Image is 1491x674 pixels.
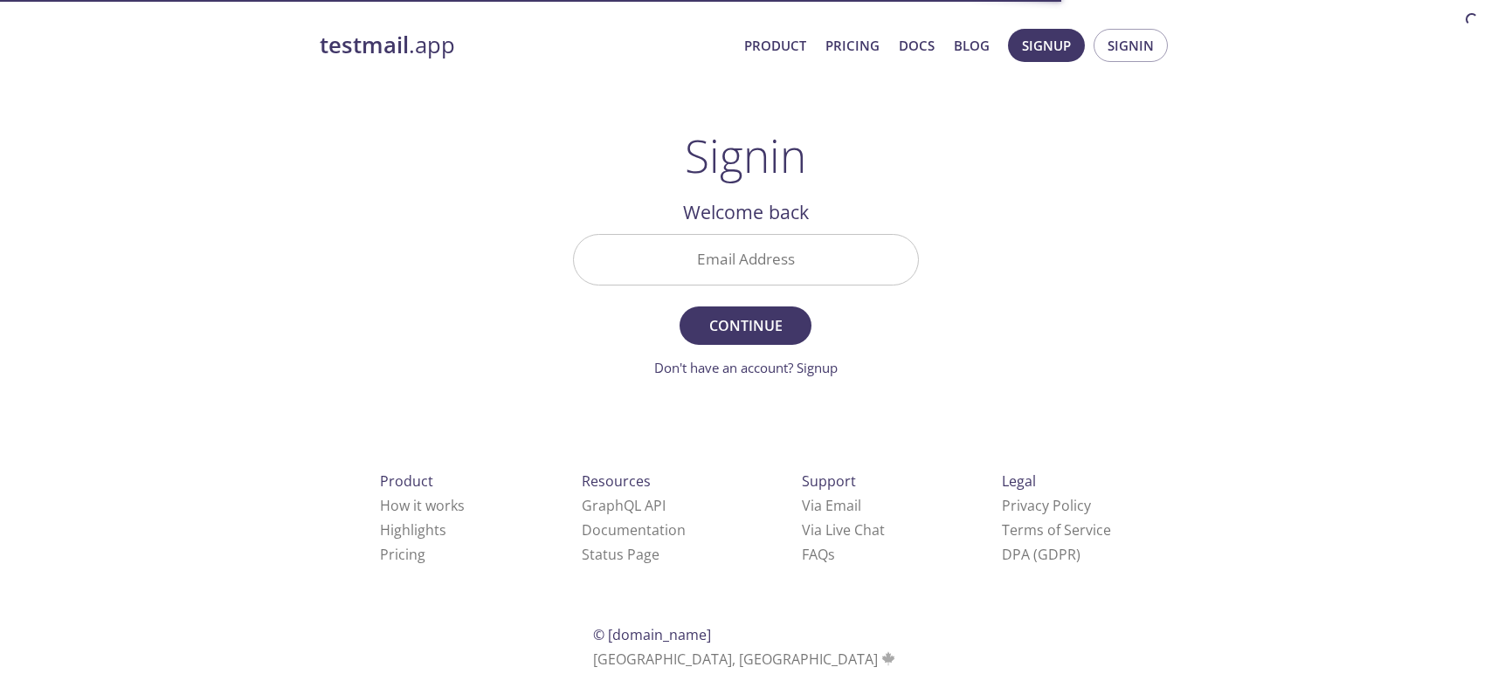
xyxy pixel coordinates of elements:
[828,545,835,564] span: s
[899,34,935,57] a: Docs
[380,545,425,564] a: Pricing
[699,313,791,338] span: Continue
[380,520,446,540] a: Highlights
[680,306,811,345] button: Continue
[685,129,806,182] h1: Signin
[1002,545,1080,564] a: DPA (GDPR)
[582,545,659,564] a: Status Page
[954,34,990,57] a: Blog
[573,197,919,227] h2: Welcome back
[380,496,465,515] a: How it works
[802,471,856,491] span: Support
[1094,29,1168,62] button: Signin
[380,471,433,491] span: Product
[593,625,711,644] span: © [DOMAIN_NAME]
[744,34,806,57] a: Product
[1002,520,1111,540] a: Terms of Service
[1002,471,1036,491] span: Legal
[1008,29,1085,62] button: Signup
[582,471,651,491] span: Resources
[802,496,861,515] a: Via Email
[1022,34,1071,57] span: Signup
[1002,496,1091,515] a: Privacy Policy
[802,520,885,540] a: Via Live Chat
[320,30,409,60] strong: testmail
[654,359,838,376] a: Don't have an account? Signup
[320,31,730,60] a: testmail.app
[825,34,880,57] a: Pricing
[593,650,898,669] span: [GEOGRAPHIC_DATA], [GEOGRAPHIC_DATA]
[802,545,835,564] a: FAQ
[1108,34,1154,57] span: Signin
[582,496,666,515] a: GraphQL API
[582,520,686,540] a: Documentation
